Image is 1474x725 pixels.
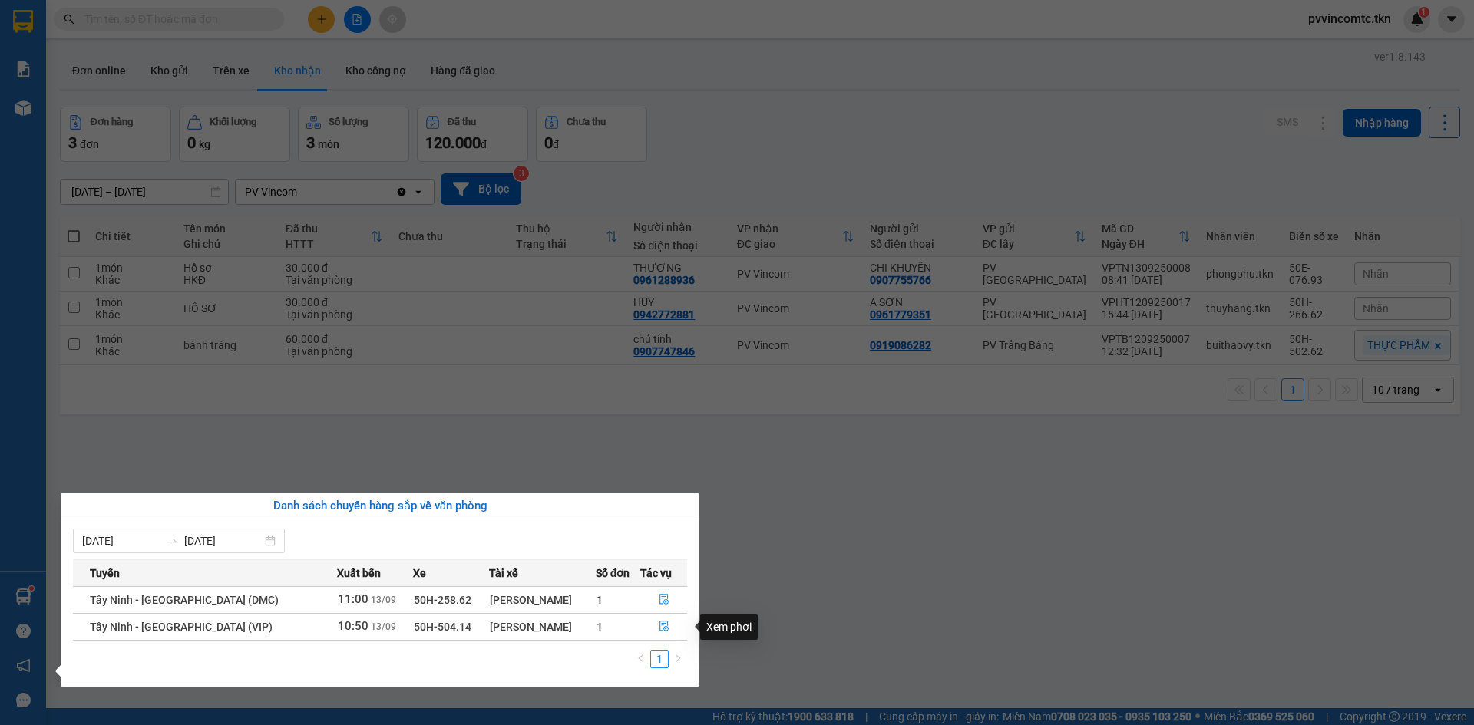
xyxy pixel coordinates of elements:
span: swap-right [166,535,178,547]
span: Xuất bến [337,565,381,582]
span: Tây Ninh - [GEOGRAPHIC_DATA] (DMC) [90,594,279,606]
div: Xem phơi [700,614,758,640]
span: 13/09 [371,621,396,632]
span: 10:50 [338,619,368,633]
span: 13/09 [371,595,396,605]
span: 11:00 [338,592,368,606]
button: right [669,650,687,668]
span: left [636,654,646,663]
span: 50H-504.14 [414,621,471,633]
span: 1 [597,621,603,633]
div: [PERSON_NAME] [490,592,595,608]
span: 50H-258.62 [414,594,471,606]
span: Tài xế [489,565,518,582]
input: Từ ngày [82,532,160,549]
li: [STREET_ADDRESS][PERSON_NAME]. [GEOGRAPHIC_DATA], Tỉnh [GEOGRAPHIC_DATA] [144,38,642,57]
img: logo.jpg [19,19,96,96]
li: Next Page [669,650,687,668]
span: to [166,535,178,547]
a: 1 [651,651,668,667]
span: Xe [413,565,426,582]
button: file-done [641,588,686,612]
span: right [673,654,682,663]
button: left [632,650,650,668]
span: file-done [659,594,669,606]
input: Đến ngày [184,532,262,549]
div: Danh sách chuyến hàng sắp về văn phòng [73,497,687,516]
div: [PERSON_NAME] [490,618,595,635]
span: Tác vụ [640,565,672,582]
span: file-done [659,621,669,633]
button: file-done [641,615,686,639]
li: Previous Page [632,650,650,668]
li: 1 [650,650,669,668]
b: GỬI : PV Vincom [19,111,176,137]
span: Số đơn [596,565,630,582]
span: Tây Ninh - [GEOGRAPHIC_DATA] (VIP) [90,621,273,633]
span: 1 [597,594,603,606]
li: Hotline: 1900 8153 [144,57,642,76]
span: Tuyến [90,565,120,582]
